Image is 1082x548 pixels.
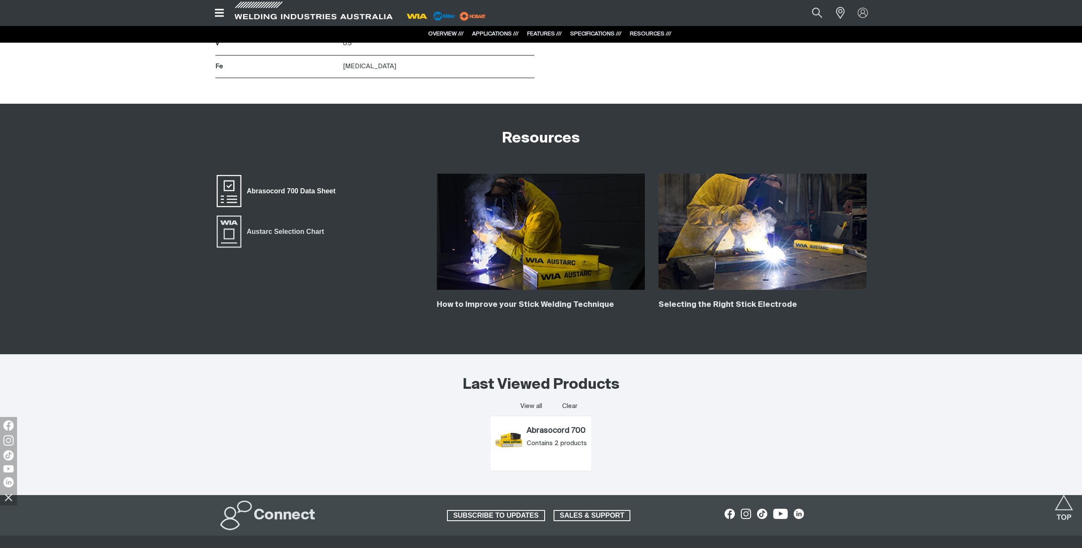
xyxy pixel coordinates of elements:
a: Abrasocord 700 [527,426,587,436]
span: SUBSCRIBE TO UPDATES [448,510,544,521]
img: Instagram [3,435,14,446]
a: miller [457,13,488,19]
img: How to Improve your Stick Welding Technique [437,174,645,290]
img: YouTube [3,465,14,472]
a: APPLICATIONS /// [472,31,519,37]
h2: Last Viewed Products [463,376,620,394]
input: Product name or item number... [792,3,831,23]
a: Austarc Selection Chart [215,215,330,249]
a: SUBSCRIBE TO UPDATES [447,510,545,521]
span: SALES & SUPPORT [554,510,630,521]
a: How to Improve your Stick Welding Technique [437,301,614,309]
a: View all last viewed products [520,402,542,411]
a: Abrasocord 700 Data Sheet [215,174,341,208]
a: SPECIFICATIONS /// [570,31,621,37]
img: Abrasocord 700 [495,426,522,454]
p: V [215,39,339,49]
div: Contains 2 products [527,439,587,448]
button: Scroll to top [1054,495,1073,514]
p: [MEDICAL_DATA] [343,62,534,72]
a: FEATURES /// [527,31,562,37]
h2: Resources [502,129,580,148]
img: TikTok [3,450,14,461]
a: SALES & SUPPORT [554,510,631,521]
h2: Connect [254,506,315,525]
span: Abrasocord 700 Data Sheet [241,186,341,197]
p: Fe [215,62,339,72]
p: 0.5 [343,39,534,49]
img: miller [457,10,488,23]
button: Clear all last viewed products [560,400,580,412]
a: RESOURCES /// [630,31,671,37]
a: Selecting the Right Stick Electrode [658,301,797,309]
span: Austarc Selection Chart [241,226,330,237]
img: Facebook [3,420,14,431]
img: LinkedIn [3,477,14,487]
img: hide socials [1,490,16,504]
article: Abrasocord 700 (Abrasocord 700) [491,425,591,462]
button: Search products [803,3,832,23]
a: OVERVIEW /// [428,31,464,37]
img: Selecting the Right Stick Electrode [658,174,867,290]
